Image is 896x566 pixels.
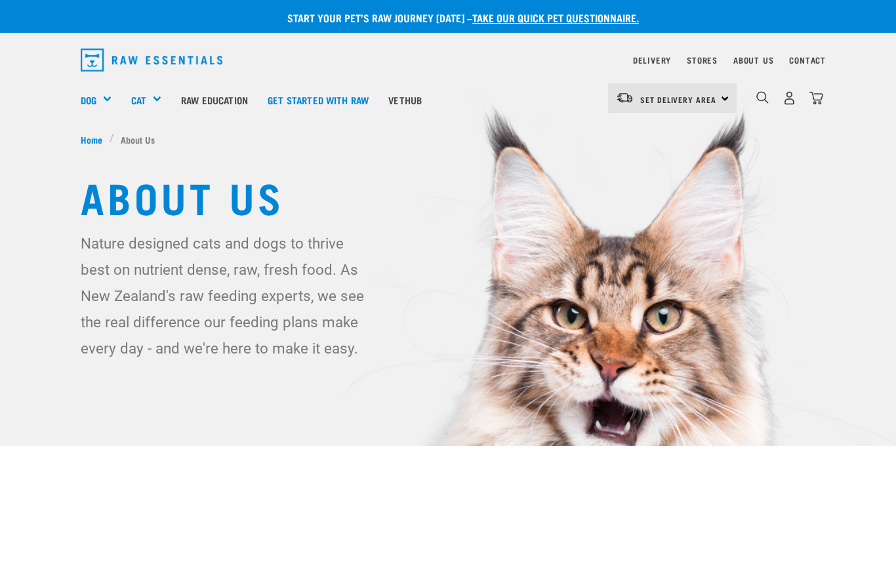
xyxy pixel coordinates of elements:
a: Raw Education [171,73,258,126]
p: Nature designed cats and dogs to thrive best on nutrient dense, raw, fresh food. As New Zealand's... [81,230,375,361]
a: Delivery [633,58,671,62]
img: Raw Essentials Logo [81,49,222,71]
span: Set Delivery Area [640,97,716,102]
nav: breadcrumbs [81,132,815,146]
h1: About Us [81,172,815,220]
a: Get started with Raw [258,73,378,126]
a: About Us [733,58,773,62]
span: Home [81,132,102,146]
img: home-icon@2x.png [809,91,823,105]
a: Home [81,132,110,146]
img: van-moving.png [616,92,634,104]
a: Stores [687,58,718,62]
a: Contact [789,58,826,62]
a: Vethub [378,73,432,126]
nav: dropdown navigation [70,43,826,77]
img: user.png [783,91,796,105]
img: home-icon-1@2x.png [756,91,769,104]
a: take our quick pet questionnaire. [472,14,639,20]
a: Dog [81,92,96,108]
a: Cat [131,92,146,108]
